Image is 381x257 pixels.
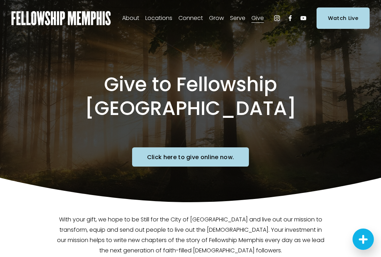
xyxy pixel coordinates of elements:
span: Grow [209,13,224,23]
a: folder dropdown [178,12,203,24]
a: folder dropdown [145,12,172,24]
span: Connect [178,13,203,23]
a: Watch Live [317,7,370,28]
a: folder dropdown [209,12,224,24]
span: Serve [230,13,245,23]
a: Instagram [273,15,281,22]
span: Locations [145,13,172,23]
h1: Give to Fellowship [GEOGRAPHIC_DATA] [11,73,370,120]
span: About [122,13,139,23]
a: YouTube [300,15,307,22]
img: Fellowship Memphis [11,11,111,25]
a: Click here to give online now. [132,147,249,167]
a: folder dropdown [122,12,139,24]
a: Facebook [287,15,294,22]
span: Give [251,13,264,23]
a: folder dropdown [251,12,264,24]
a: folder dropdown [230,12,245,24]
p: With your gift, we hope to be Still for the City of [GEOGRAPHIC_DATA] and live out our mission to... [57,215,324,256]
